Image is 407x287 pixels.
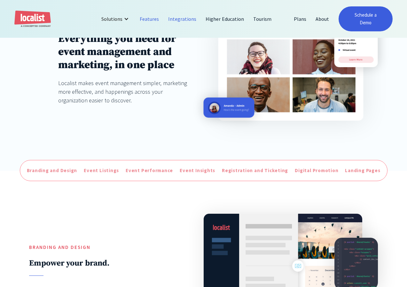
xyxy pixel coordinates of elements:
a: Digital Promotion [293,165,340,176]
a: home [14,11,51,28]
a: Integrations [164,11,201,27]
div: Registration and Ticketing [222,167,288,174]
a: Landing Pages [343,165,382,176]
a: Branding and Design [25,165,79,176]
div: Solutions [97,11,135,27]
a: Event Listings [82,165,121,176]
a: Schedule a Demo [339,6,392,31]
div: Localist makes event management simpler, marketing more effective, and happenings across your org... [58,79,189,105]
div: Solutions [101,15,122,23]
a: Event Performance [124,165,175,176]
a: About [311,11,334,27]
div: Event Performance [126,167,173,174]
a: Features [135,11,164,27]
h1: Everything you need for event management and marketing, in one place [58,32,189,72]
div: Event Insights [180,167,215,174]
a: Registration and Ticketing [220,165,290,176]
div: Digital Promotion [295,167,338,174]
h2: Empower your brand. [29,258,189,268]
a: Plans [289,11,311,27]
a: Higher Education [201,11,249,27]
a: Tourism [249,11,276,27]
div: Event Listings [84,167,119,174]
a: Event Insights [178,165,217,176]
div: Branding and Design [27,167,77,174]
div: Landing Pages [345,167,380,174]
h5: Branding and Design [29,244,189,251]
